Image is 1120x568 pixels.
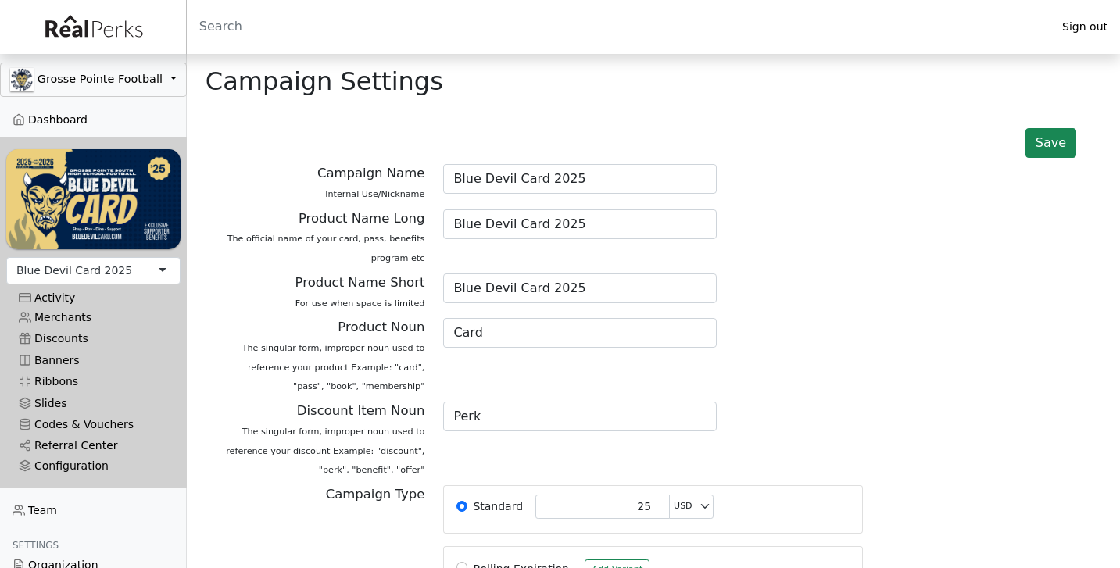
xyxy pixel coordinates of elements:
label: Discount Item Noun [224,402,425,479]
a: Sign out [1050,16,1120,38]
img: GAa1zriJJmkmu1qRtUwg8x1nQwzlKm3DoqW9UgYl.jpg [10,68,34,91]
button: Save [1025,128,1076,158]
span: Settings [13,540,59,551]
label: Standard [473,495,726,519]
a: Banners [6,350,181,371]
span: The official name of your card, pass, benefits program etc [227,234,425,263]
label: Campaign Type [326,485,425,505]
a: Discounts [6,328,181,349]
span: The singular form, improper noun used to reference your product Example: "card", "pass", "book", ... [242,343,425,391]
select: Standard [669,495,714,519]
a: Codes & Vouchers [6,414,181,435]
h1: Campaign Settings [206,66,443,96]
div: Configuration [19,459,168,473]
label: Product Noun [224,318,425,395]
span: The singular form, improper noun used to reference your discount Example: "discount", "perk", "be... [226,427,424,475]
div: Activity [19,291,168,305]
input: Search [187,8,1050,45]
div: Blue Devil Card 2025 [16,263,132,279]
label: Product Name Long [224,209,425,267]
label: Product Name Short [295,273,425,312]
input: Standard [535,495,670,519]
img: real_perks_logo-01.svg [37,9,149,45]
a: Referral Center [6,435,181,456]
a: Ribbons [6,371,181,392]
label: Campaign Name [317,164,424,202]
a: Merchants [6,307,181,328]
a: Slides [6,392,181,413]
span: Internal Use/Nickname [325,189,424,199]
span: For use when space is limited [295,298,425,309]
img: WvZzOez5OCqmO91hHZfJL7W2tJ07LbGMjwPPNJwI.png [6,149,181,248]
